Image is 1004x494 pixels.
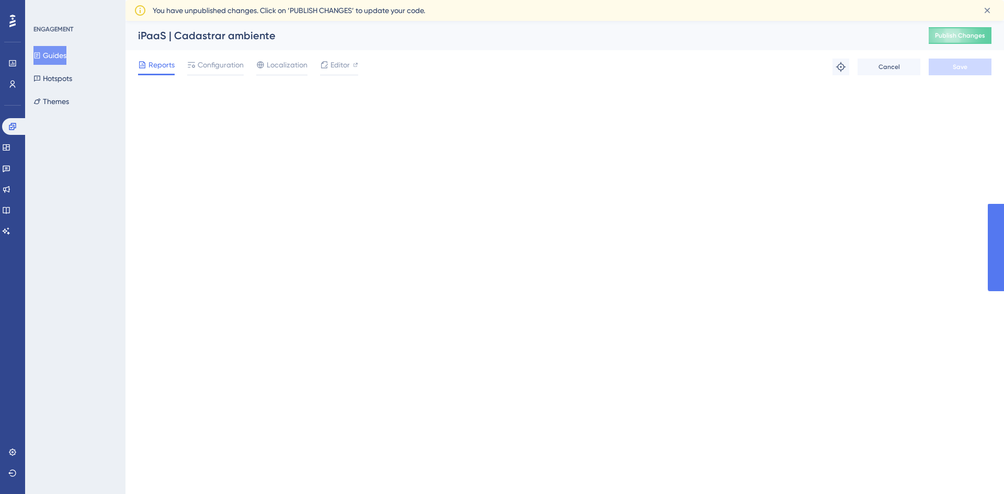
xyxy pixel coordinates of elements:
[929,27,991,44] button: Publish Changes
[960,453,991,484] iframe: UserGuiding AI Assistant Launcher
[267,59,307,71] span: Localization
[935,31,985,40] span: Publish Changes
[153,4,425,17] span: You have unpublished changes. Click on ‘PUBLISH CHANGES’ to update your code.
[858,59,920,75] button: Cancel
[33,25,73,33] div: ENGAGEMENT
[33,69,72,88] button: Hotspots
[953,63,967,71] span: Save
[929,59,991,75] button: Save
[330,59,350,71] span: Editor
[138,28,903,43] div: iPaaS | Cadastrar ambiente
[198,59,244,71] span: Configuration
[33,46,66,65] button: Guides
[149,59,175,71] span: Reports
[33,92,69,111] button: Themes
[878,63,900,71] span: Cancel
